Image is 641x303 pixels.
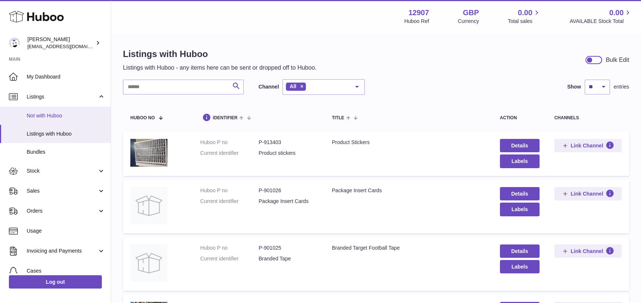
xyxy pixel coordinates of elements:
dd: Product stickers [258,150,317,157]
span: Bundles [27,149,105,156]
div: Currency [458,18,479,25]
span: Orders [27,207,97,214]
div: action [500,116,540,120]
span: Listings [27,93,97,100]
a: Details [500,244,540,258]
span: Listings with Huboo [27,130,105,137]
button: Labels [500,154,540,168]
span: Invoicing and Payments [27,247,97,254]
span: Usage [27,227,105,234]
span: Not with Huboo [27,112,105,119]
button: Labels [500,260,540,273]
dd: Package Insert Cards [258,198,317,205]
button: Link Channel [554,187,622,200]
span: 0.00 [518,8,533,18]
dt: Huboo P no [200,139,259,146]
a: 0.00 Total sales [508,8,541,25]
span: Huboo no [130,116,155,120]
span: Cases [27,267,105,274]
dt: Current identifier [200,150,259,157]
img: internalAdmin-12907@internal.huboo.com [9,37,20,49]
img: Branded Target Football Tape [130,244,167,282]
span: Link Channel [571,190,603,197]
button: Labels [500,203,540,216]
dt: Current identifier [200,255,259,262]
span: All [290,83,296,89]
div: Branded Target Football Tape [332,244,485,252]
dt: Huboo P no [200,244,259,252]
span: Total sales [508,18,541,25]
dd: P-913403 [258,139,317,146]
dd: P-901026 [258,187,317,194]
span: Sales [27,187,97,194]
strong: 12907 [408,8,429,18]
a: Details [500,139,540,152]
dd: Branded Tape [258,255,317,262]
a: Log out [9,275,102,289]
span: Stock [27,167,97,174]
h1: Listings with Huboo [123,48,317,60]
strong: GBP [463,8,479,18]
div: channels [554,116,622,120]
a: Details [500,187,540,200]
div: [PERSON_NAME] [27,36,94,50]
span: [EMAIL_ADDRESS][DOMAIN_NAME] [27,43,109,49]
dd: P-901025 [258,244,317,252]
dt: Huboo P no [200,187,259,194]
span: My Dashboard [27,73,105,80]
div: Package Insert Cards [332,187,485,194]
button: Link Channel [554,139,622,152]
span: entries [614,83,629,90]
span: identifier [213,116,238,120]
dt: Current identifier [200,198,259,205]
div: Product Stickers [332,139,485,146]
a: 0.00 AVAILABLE Stock Total [570,8,632,25]
label: Show [567,83,581,90]
img: Package Insert Cards [130,187,167,224]
button: Link Channel [554,244,622,258]
div: Huboo Ref [404,18,429,25]
span: 0.00 [609,8,624,18]
div: Bulk Edit [606,56,629,64]
span: AVAILABLE Stock Total [570,18,632,25]
span: Link Channel [571,142,603,149]
span: Link Channel [571,248,603,254]
img: Product Stickers [130,139,167,167]
p: Listings with Huboo - any items here can be sent or dropped off to Huboo. [123,64,317,72]
label: Channel [258,83,279,90]
span: title [332,116,344,120]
